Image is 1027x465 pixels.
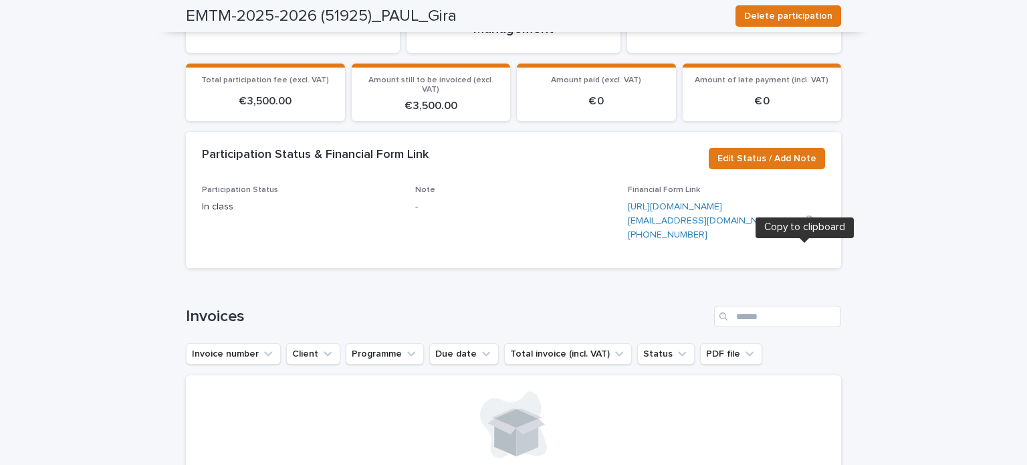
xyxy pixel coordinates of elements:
[186,343,281,365] button: Invoice number
[709,148,825,169] button: Edit Status / Add Note
[551,76,641,84] span: Amount paid (excl. VAT)
[368,76,493,94] span: Amount still to be invoiced (excl. VAT)
[346,343,424,365] button: Programme
[504,343,632,365] button: Total invoice (incl. VAT)
[186,307,709,327] h1: Invoices
[360,100,503,112] p: € 3,500.00
[201,76,329,84] span: Total participation fee (excl. VAT)
[429,343,499,365] button: Due date
[700,343,762,365] button: PDF file
[415,200,612,214] p: -
[194,95,337,108] p: € 3,500.00
[714,306,841,327] input: Search
[628,202,779,240] a: [URL][DOMAIN_NAME][EMAIL_ADDRESS][DOMAIN_NAME][PHONE_NUMBER]
[186,7,457,26] h2: EMTM-2025-2026 (51925)_PAUL_Gira
[202,186,278,194] span: Participation Status
[202,200,399,214] p: In class
[735,5,841,27] button: Delete participation
[628,186,700,194] span: Financial Form Link
[744,9,832,23] span: Delete participation
[691,95,834,108] p: € 0
[415,186,435,194] span: Note
[525,95,668,108] p: € 0
[695,76,828,84] span: Amount of late payment (incl. VAT)
[717,152,816,165] span: Edit Status / Add Note
[286,343,340,365] button: Client
[202,148,429,163] h2: Participation Status & Financial Form Link
[637,343,695,365] button: Status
